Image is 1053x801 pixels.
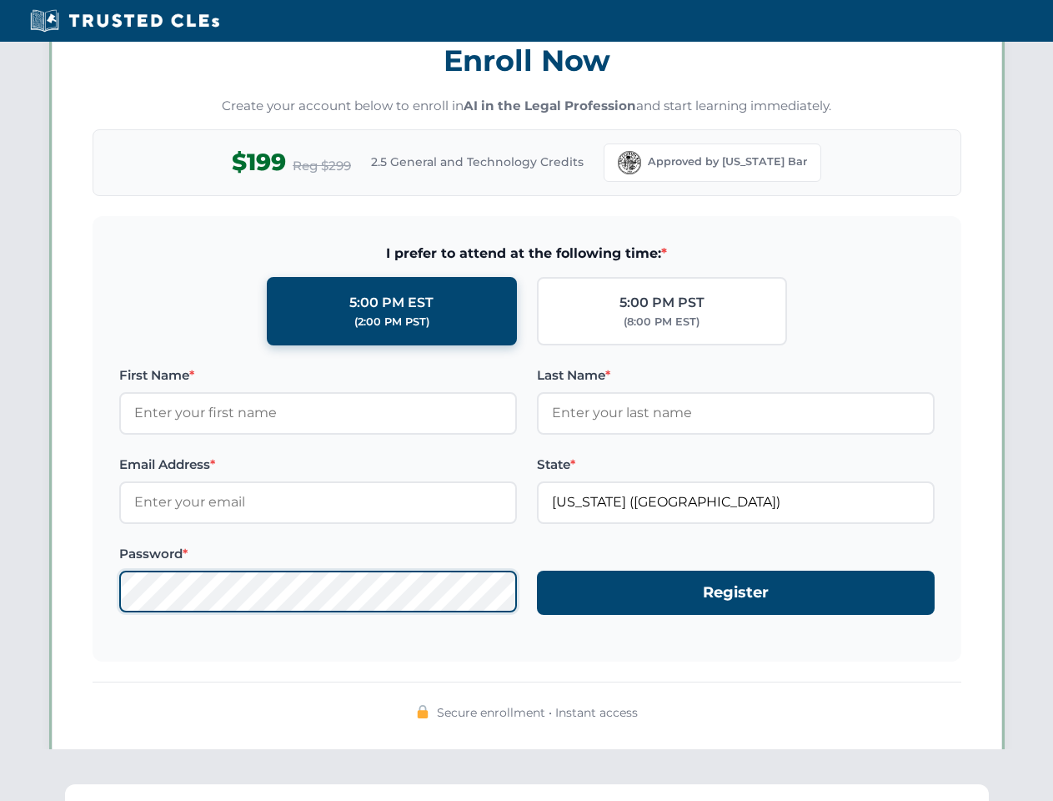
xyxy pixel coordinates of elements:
[618,151,641,174] img: Florida Bar
[119,481,517,523] input: Enter your email
[232,144,286,181] span: $199
[464,98,636,113] strong: AI in the Legal Profession
[537,571,935,615] button: Register
[93,97,961,116] p: Create your account below to enroll in and start learning immediately.
[354,314,429,330] div: (2:00 PM PST)
[119,455,517,475] label: Email Address
[119,243,935,264] span: I prefer to attend at the following time:
[119,544,517,564] label: Password
[537,392,935,434] input: Enter your last name
[293,156,351,176] span: Reg $299
[93,34,961,87] h3: Enroll Now
[624,314,699,330] div: (8:00 PM EST)
[537,365,935,385] label: Last Name
[119,392,517,434] input: Enter your first name
[349,292,434,314] div: 5:00 PM EST
[619,292,705,314] div: 5:00 PM PST
[648,154,807,170] span: Approved by [US_STATE] Bar
[416,705,429,718] img: 🔒
[119,365,517,385] label: First Name
[537,481,935,523] input: Florida (FL)
[537,455,935,475] label: State
[437,703,638,722] span: Secure enrollment • Instant access
[371,153,584,171] span: 2.5 General and Technology Credits
[25,8,224,33] img: Trusted CLEs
